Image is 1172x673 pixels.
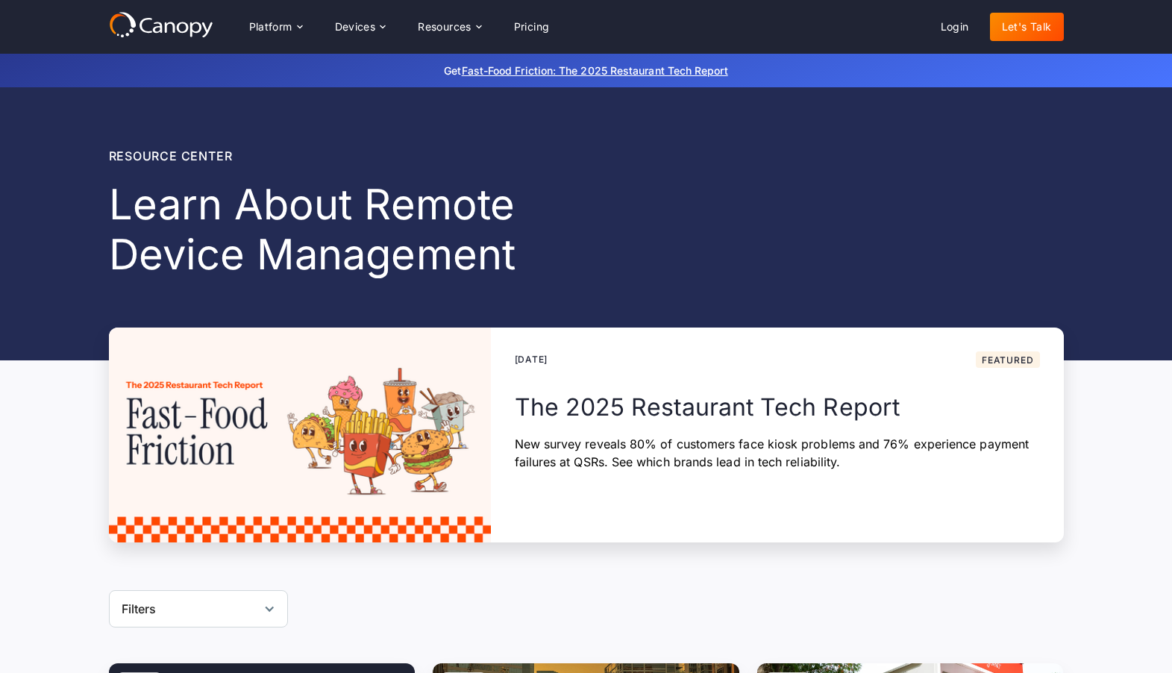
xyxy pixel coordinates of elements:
p: New survey reveals 80% of customers face kiosk problems and 76% experience payment failures at QS... [515,435,1040,471]
div: [DATE] [515,353,548,366]
div: Resource center [109,147,658,165]
div: Resources [418,22,471,32]
div: Filters [122,600,157,618]
p: Get [221,63,952,78]
a: [DATE]FeaturedThe 2025 Restaurant Tech ReportNew survey reveals 80% of customers face kiosk probl... [109,328,1064,542]
a: Login [929,13,981,41]
a: Fast-Food Friction: The 2025 Restaurant Tech Report [462,64,728,77]
div: Featured [982,356,1033,365]
form: Reset [109,590,288,627]
div: Platform [237,12,314,42]
div: Devices [335,22,376,32]
div: Resources [406,12,492,42]
h2: The 2025 Restaurant Tech Report [515,392,1040,423]
a: Let's Talk [990,13,1064,41]
div: Platform [249,22,292,32]
h1: Learn About Remote Device Management [109,180,658,280]
div: Devices [323,12,398,42]
a: Pricing [502,13,562,41]
div: Filters [109,590,288,627]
